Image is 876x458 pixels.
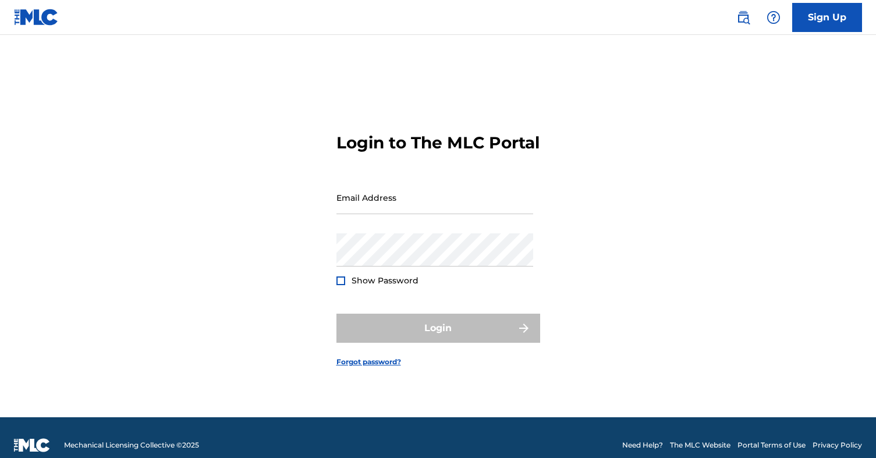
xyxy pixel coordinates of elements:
[336,357,401,367] a: Forgot password?
[737,440,806,450] a: Portal Terms of Use
[792,3,862,32] a: Sign Up
[736,10,750,24] img: search
[670,440,730,450] a: The MLC Website
[64,440,199,450] span: Mechanical Licensing Collective © 2025
[352,275,419,286] span: Show Password
[14,9,59,26] img: MLC Logo
[622,440,663,450] a: Need Help?
[767,10,781,24] img: help
[762,6,785,29] div: Help
[14,438,50,452] img: logo
[818,402,876,458] iframe: Chat Widget
[813,440,862,450] a: Privacy Policy
[732,6,755,29] a: Public Search
[336,133,540,153] h3: Login to The MLC Portal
